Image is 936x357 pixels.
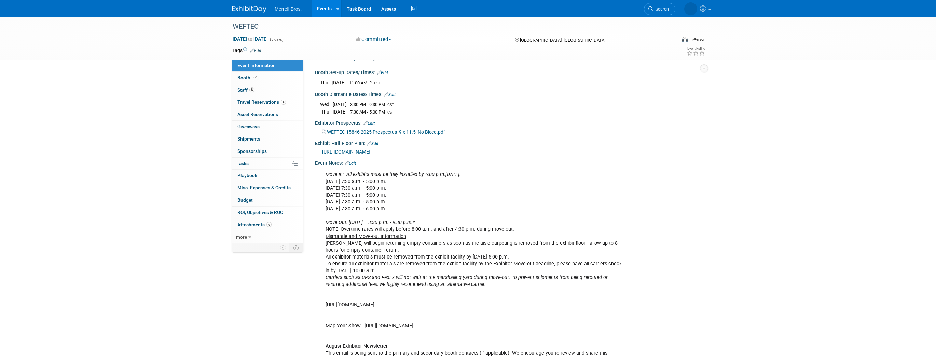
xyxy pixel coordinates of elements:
span: Tasks [237,161,249,166]
a: Edit [377,70,388,75]
a: Event Information [232,59,303,71]
a: more [232,231,303,243]
span: 11:00 AM - [349,80,373,85]
div: Exhibitor Prospectus: [315,118,704,127]
a: Travel Reservations4 [232,96,303,108]
td: Wed. [320,101,333,108]
a: Edit [250,48,261,53]
span: Event Information [237,63,276,68]
span: WEFTEC 15846 2025 Prospectus_9 x 11.5_No Bleed.pdf [327,129,445,135]
span: CST [387,110,394,115]
span: [GEOGRAPHIC_DATA], [GEOGRAPHIC_DATA] [520,38,605,43]
u: Dismantle and Move-out Information [326,234,406,239]
span: Budget [237,197,253,203]
div: Booth Set-up Dates/Times: [315,67,704,76]
a: Edit [367,141,378,146]
td: [DATE] [332,79,346,86]
a: Giveaways [232,121,303,133]
a: Budget [232,194,303,206]
img: Brian Hertzog [684,2,697,15]
a: ROI, Objectives & ROO [232,207,303,219]
img: Format-Inperson.png [682,37,688,42]
span: Asset Reservations [237,111,278,117]
a: Sponsorships [232,145,303,157]
div: Booth Dismantle Dates/Times: [315,89,704,98]
img: ExhibitDay [232,6,266,13]
span: Attachments [237,222,272,227]
span: Shipments [237,136,260,142]
div: Event Rating [687,47,705,50]
b: August Exhibitor Newsletter [326,343,388,349]
td: [DATE] [333,101,347,108]
span: Booth [237,75,258,80]
span: CST [374,81,381,85]
td: Tags [232,47,261,54]
div: Event Format [635,36,705,46]
td: Toggle Event Tabs [289,243,303,252]
a: Booth [232,72,303,84]
a: Staff8 [232,84,303,96]
a: Edit [345,161,356,166]
a: WEFTEC 15846 2025 Prospectus_9 x 11.5_No Bleed.pdf [322,129,445,135]
a: Tasks [232,158,303,170]
span: CST [387,103,394,107]
div: Event Notes: [315,158,704,167]
span: 4 [281,100,286,105]
span: Travel Reservations [237,99,286,105]
span: ROI, Objectives & ROO [237,210,283,215]
a: Shipments [232,133,303,145]
span: 6 [266,222,272,227]
span: Playbook [237,173,257,178]
a: [URL][DOMAIN_NAME] [322,149,370,155]
i: Carriers such as UPS and FedEx will not wait at the marshalling yard during move-out. To prevent ... [326,275,608,287]
td: Thu. [320,108,333,115]
span: Staff [237,87,254,93]
a: Edit [384,92,396,97]
span: Giveaways [237,124,260,129]
span: [DATE] [DATE] [232,36,268,42]
span: 3:30 PM - 9:30 PM [350,102,385,107]
div: Exhibit Hall Floor Plan: [315,138,704,147]
span: Misc. Expenses & Credits [237,185,291,190]
span: Search [653,6,669,12]
div: WEFTEC [230,21,665,33]
i: Move In: All exhibits must be fully installed by 6:00 p.m.[DATE]. [326,172,461,177]
a: Edit [363,121,375,126]
a: Search [644,3,675,15]
span: 7:30 AM - 5:00 PM [350,109,385,115]
a: Misc. Expenses & Credits [232,182,303,194]
span: ? [370,80,372,85]
td: [DATE] [333,108,347,115]
td: Thu. [320,79,332,86]
td: Personalize Event Tab Strip [277,243,289,252]
button: Committed [353,36,394,43]
a: Attachments6 [232,219,303,231]
a: Playbook [232,170,303,182]
span: 8 [249,87,254,92]
i: Move Out: [DATE] 3:30 p.m. - 9:30 p.m.* [326,220,415,225]
span: more [236,234,247,240]
div: In-Person [689,37,705,42]
span: to [247,36,253,42]
span: Merrell Bros. [275,6,302,12]
span: (5 days) [269,37,284,42]
i: Booth reservation complete [253,76,257,79]
span: Sponsorships [237,148,267,154]
a: Asset Reservations [232,108,303,120]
